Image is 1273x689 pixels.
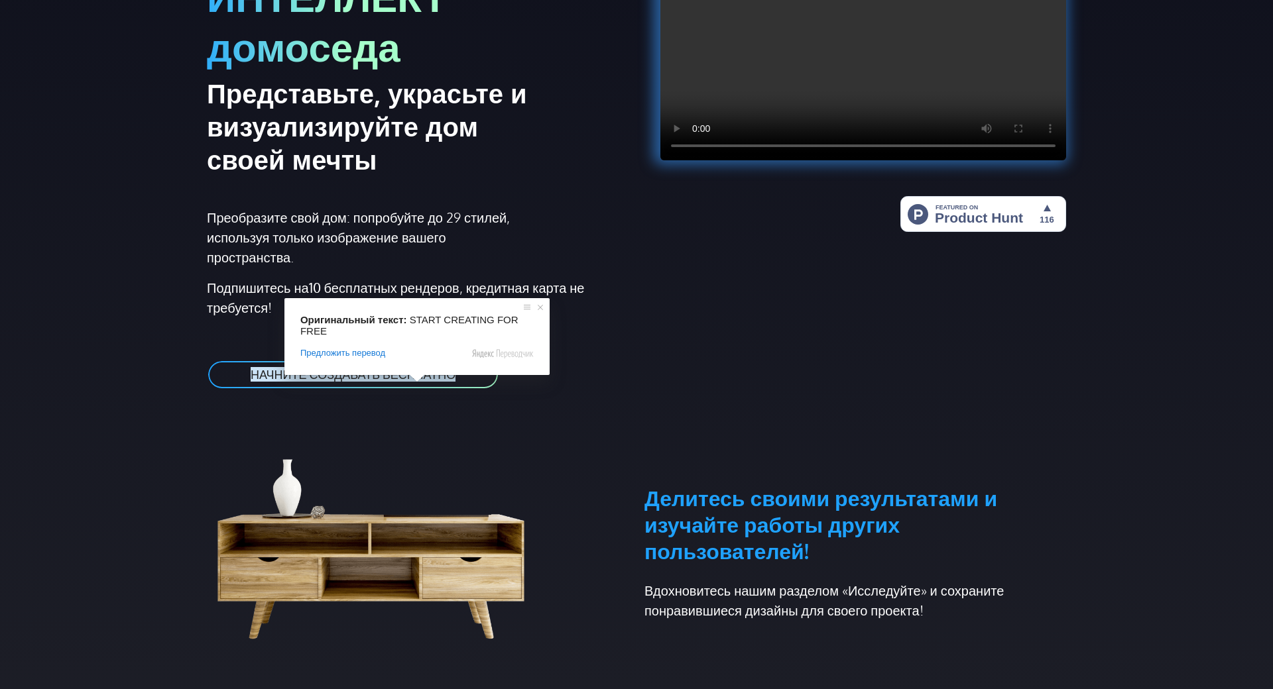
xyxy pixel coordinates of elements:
ya-tr-span: Подпишитесь на [207,279,309,296]
ya-tr-span: 10 бесплатных рендеров [309,279,459,296]
ya-tr-span: Вдохновитесь нашим разделом «Исследуйте» и сохраните понравившиеся дизайны для своего проекта! [644,582,1004,619]
span: Предложить перевод [300,347,385,359]
img: HomeStyler AI — простой дизайн интерьера: дом вашей мечты в один клик | Product Hunt [900,196,1066,232]
ya-tr-span: Делитесь своими результатами и изучайте работы других пользователей! [644,484,997,564]
span: Оригинальный текст: [300,314,407,325]
span: START CREATING FOR FREE [300,314,521,337]
img: шкаф для гостиной [207,421,556,647]
a: НАЧНИТЕ СОЗДАВАТЬ БЕСПЛАТНО [207,360,499,390]
ya-tr-span: Преобразите свой дом: попробуйте до 29 стилей, используя только изображение вашего пространства. [207,209,510,266]
ya-tr-span: Представьте, украсьте и визуализируйте дом своей мечты [207,76,527,176]
ya-tr-span: НАЧНИТЕ СОЗДАВАТЬ БЕСПЛАТНО [251,367,455,382]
